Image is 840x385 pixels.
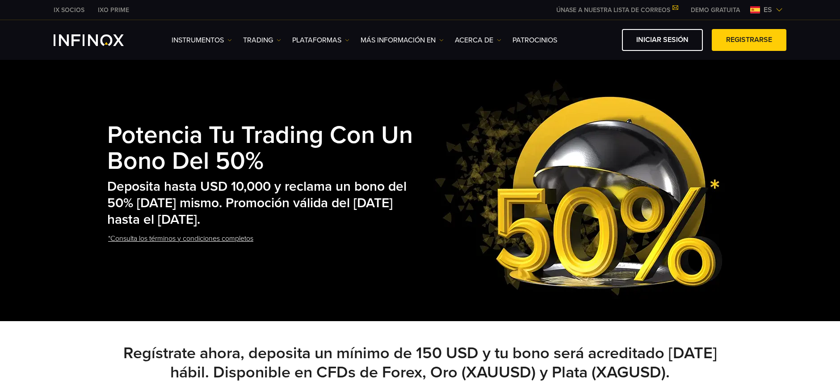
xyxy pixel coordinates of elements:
[107,179,425,228] h2: Deposita hasta USD 10,000 y reclama un bono del 50% [DATE] mismo. Promoción válida del [DATE] has...
[172,35,232,46] a: Instrumentos
[712,29,786,51] a: Registrarse
[684,5,747,15] a: INFINOX MENU
[243,35,281,46] a: TRADING
[107,228,254,250] a: *Consulta los términos y condiciones completos
[622,29,703,51] a: Iniciar sesión
[361,35,444,46] a: Más información en
[107,343,733,383] h2: Regístrate ahora, deposita un mínimo de 150 USD y tu bono será acreditado [DATE] hábil. Disponibl...
[760,4,776,15] span: es
[107,121,413,176] strong: Potencia tu Trading con un Bono del 50%
[550,6,684,14] a: ÚNASE A NUESTRA LISTA DE CORREOS
[455,35,501,46] a: ACERCA DE
[292,35,349,46] a: PLATAFORMAS
[54,34,145,46] a: INFINOX Logo
[512,35,557,46] a: Patrocinios
[91,5,136,15] a: INFINOX
[47,5,91,15] a: INFINOX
